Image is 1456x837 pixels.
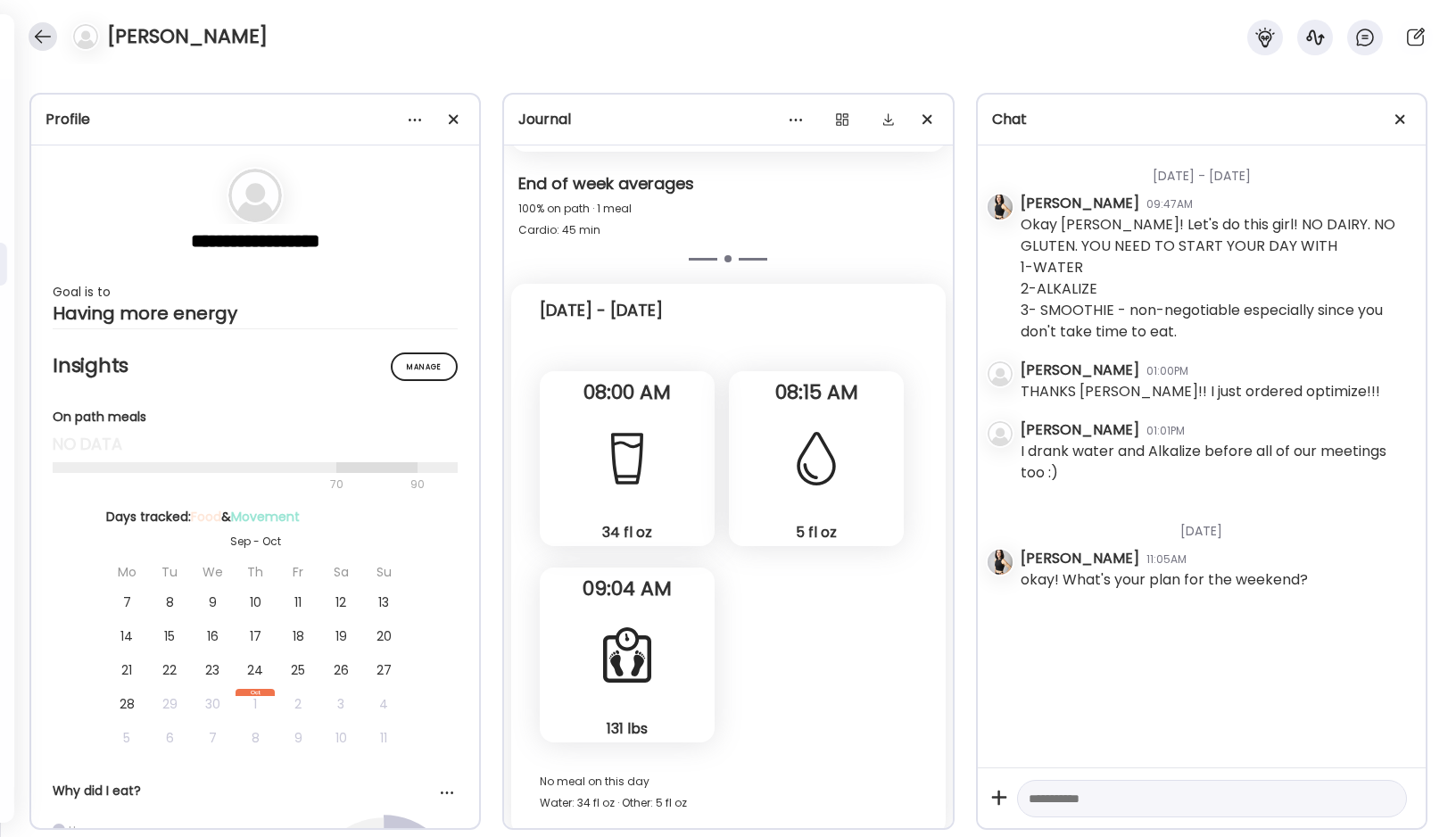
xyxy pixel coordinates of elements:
[107,587,146,617] div: 7
[321,621,360,651] div: 19
[1021,441,1411,484] div: I drank water and Alkalize before all of our meetings too :)
[107,689,146,719] div: 28
[518,109,938,130] div: Journal
[236,621,275,651] div: 17
[1021,419,1139,441] div: [PERSON_NAME]
[53,302,458,324] div: Having more energy
[150,723,189,753] div: 6
[236,557,275,587] div: Th
[150,587,189,617] div: 8
[278,621,318,651] div: 18
[53,782,458,800] div: Why did I eat?
[193,621,232,651] div: 16
[540,385,715,401] span: 08:00 AM
[540,300,663,321] div: [DATE] - [DATE]
[321,557,360,587] div: Sa
[364,689,403,719] div: 4
[53,474,405,495] div: 70
[988,195,1013,220] img: avatars%2FK2Bu7Xo6AVSGXUm5XQ7fc9gyUPu1
[45,109,465,130] div: Profile
[364,655,403,685] div: 27
[150,621,189,651] div: 15
[193,557,232,587] div: We
[107,22,268,51] h4: [PERSON_NAME]
[1021,214,1411,343] div: Okay [PERSON_NAME]! Let's do this girl! NO DAIRY. NO GLUTEN. YOU NEED TO START YOUR DAY WITH 1-WA...
[409,474,426,495] div: 90
[106,534,404,550] div: Sep - Oct
[1021,381,1380,402] div: THANKS [PERSON_NAME]!! I just ordered optimize!!!
[53,352,458,379] h2: Insights
[193,689,232,719] div: 30
[988,421,1013,446] img: bg-avatar-default.svg
[321,723,360,753] div: 10
[321,655,360,685] div: 26
[729,385,904,401] span: 08:15 AM
[150,557,189,587] div: Tu
[518,173,938,198] div: End of week averages
[736,523,897,542] div: 5 fl oz
[1021,569,1308,591] div: okay! What's your plan for the weekend?
[278,557,318,587] div: Fr
[547,523,707,542] div: 34 fl oz
[191,508,221,526] span: Food
[1146,423,1185,439] div: 01:01PM
[1146,551,1187,568] div: 11:05AM
[107,655,146,685] div: 21
[236,655,275,685] div: 24
[988,361,1013,386] img: bg-avatar-default.svg
[236,689,275,719] div: 1
[321,689,360,719] div: 3
[1021,193,1139,214] div: [PERSON_NAME]
[193,723,232,753] div: 7
[278,723,318,753] div: 9
[1146,196,1193,212] div: 09:47AM
[106,508,404,526] div: Days tracked: &
[364,557,403,587] div: Su
[107,723,146,753] div: 5
[231,508,300,526] span: Movement
[540,581,715,597] span: 09:04 AM
[73,24,98,49] img: bg-avatar-default.svg
[53,434,458,455] div: no data
[193,655,232,685] div: 23
[236,587,275,617] div: 10
[1146,363,1188,379] div: 01:00PM
[364,621,403,651] div: 20
[278,655,318,685] div: 25
[1021,145,1411,193] div: [DATE] - [DATE]
[1021,501,1411,548] div: [DATE]
[278,689,318,719] div: 2
[228,169,282,222] img: bg-avatar-default.svg
[1021,548,1139,569] div: [PERSON_NAME]
[53,408,458,427] div: On path meals
[193,587,232,617] div: 9
[1021,360,1139,381] div: [PERSON_NAME]
[236,723,275,753] div: 8
[321,587,360,617] div: 12
[364,587,403,617] div: 13
[150,655,189,685] div: 22
[992,109,1411,130] div: Chat
[53,281,458,302] div: Goal is to
[540,771,916,814] div: No meal on this day Water: 34 fl oz · Other: 5 fl oz
[150,689,189,719] div: 29
[364,723,403,753] div: 11
[518,198,938,241] div: 100% on path · 1 meal Cardio: 45 min
[107,557,146,587] div: Mo
[988,550,1013,575] img: avatars%2FK2Bu7Xo6AVSGXUm5XQ7fc9gyUPu1
[278,587,318,617] div: 11
[236,689,275,696] div: Oct
[547,719,707,738] div: 131 lbs
[391,352,458,381] div: Manage
[107,621,146,651] div: 14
